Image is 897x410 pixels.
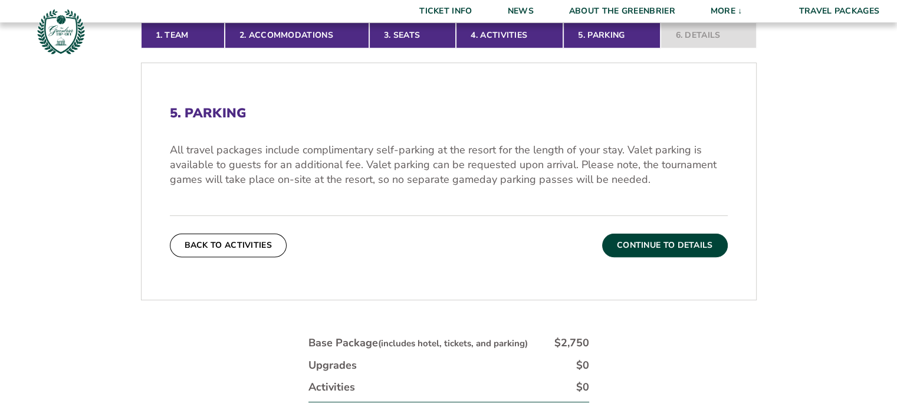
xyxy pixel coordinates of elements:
[308,358,357,373] div: Upgrades
[308,380,355,395] div: Activities
[170,234,287,257] button: Back To Activities
[225,22,369,48] a: 2. Accommodations
[576,358,589,373] div: $0
[35,6,87,57] img: Greenbrier Tip-Off
[456,22,563,48] a: 4. Activities
[170,106,728,121] h2: 5. Parking
[602,234,728,257] button: Continue To Details
[554,336,589,350] div: $2,750
[576,380,589,395] div: $0
[170,143,728,188] p: All travel packages include complimentary self-parking at the resort for the length of your stay....
[141,22,225,48] a: 1. Team
[308,336,528,350] div: Base Package
[369,22,456,48] a: 3. Seats
[378,337,528,349] small: (includes hotel, tickets, and parking)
